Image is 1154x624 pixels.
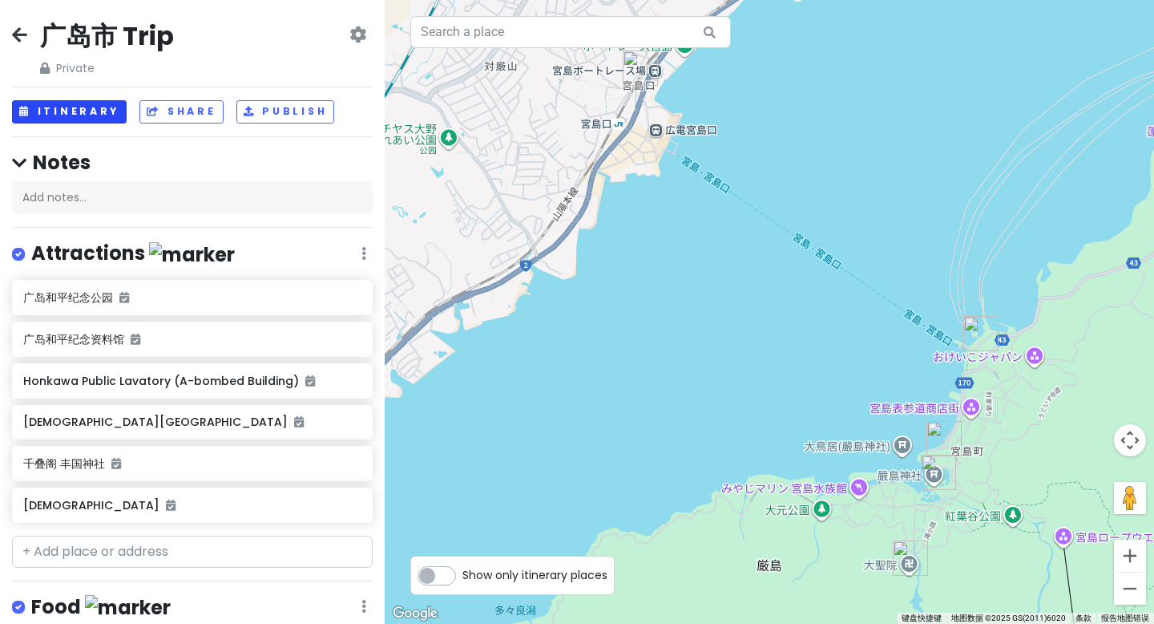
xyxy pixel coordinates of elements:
span: Show only itinerary places [462,566,607,584]
button: 缩小 [1114,573,1146,605]
img: marker [149,242,235,267]
h4: Attractions [31,241,235,267]
i: Added to itinerary [166,500,176,511]
h6: 广岛和平纪念资料馆 [23,332,361,346]
div: Miyajima Tourist Information Center [963,316,999,351]
h6: [DEMOGRAPHIC_DATA][GEOGRAPHIC_DATA] [23,415,361,429]
i: Added to itinerary [131,334,140,345]
h4: Food [31,594,171,621]
button: 放大 [1114,540,1146,572]
i: Added to itinerary [119,292,129,303]
a: 报告地图错误 [1101,614,1149,622]
div: Add notes... [12,181,373,215]
h4: Notes [12,150,373,175]
div: 千叠阁 丰国神社 [926,421,962,456]
i: Added to itinerary [294,416,304,427]
img: Google [389,603,442,624]
h6: [DEMOGRAPHIC_DATA] [23,498,361,513]
input: Search a place [410,16,731,48]
span: Private [40,59,174,77]
button: 地图镜头控件 [1114,424,1146,456]
i: Added to itinerary [111,458,121,469]
input: + Add place or address [12,536,373,568]
span: 地图数据 ©2025 GS(2011)6020 [951,614,1066,622]
div: Miyajimaguchi [623,51,658,86]
h6: 千叠阁 丰国神社 [23,456,361,471]
div: 大圣院 [893,541,928,576]
a: 在 Google 地图中打开此区域（会打开一个新窗口） [389,603,442,624]
h6: Honkawa Public Lavatory (A-bombed Building) [23,374,361,388]
h2: 广岛市 Trip [40,19,174,53]
a: 条款（在新标签页中打开） [1075,614,1091,622]
i: Added to itinerary [305,375,315,387]
img: marker [85,595,171,620]
button: Publish [236,100,335,124]
button: 将街景小人拖到地图上以打开街景 [1114,482,1146,514]
div: 严岛神社 大鸟居 [921,455,956,490]
button: Share [139,100,223,124]
h6: 广岛和平纪念公园 [23,290,361,305]
button: Itinerary [12,100,127,124]
button: 键盘快捷键 [902,613,942,624]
